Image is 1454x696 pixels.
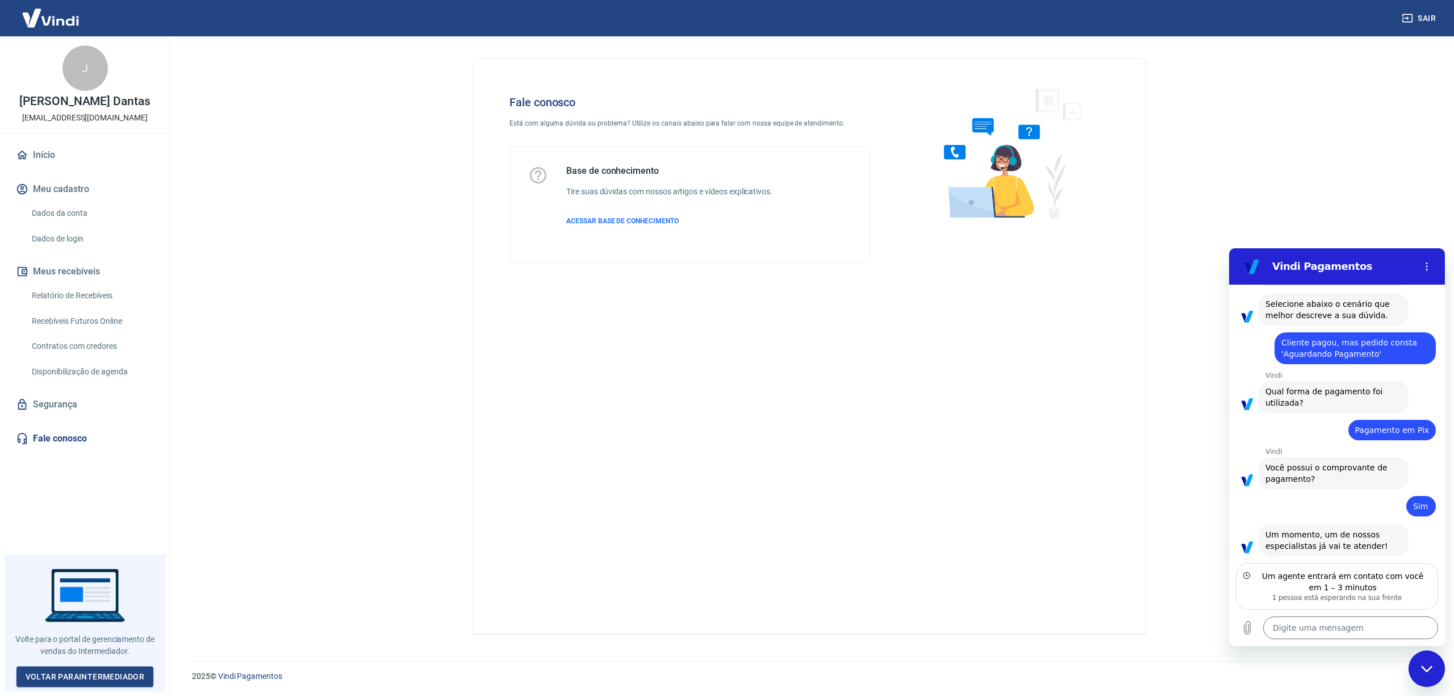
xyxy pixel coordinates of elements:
a: Disponibilização de agenda [27,360,156,384]
h5: Base de conhecimento [566,165,772,177]
a: Dados da conta [27,202,156,225]
button: Meu cadastro [14,177,156,202]
p: [PERSON_NAME] Dantas [19,95,151,107]
a: Fale conosco [14,426,156,451]
a: Voltar paraIntermediador [16,666,154,687]
h6: Tire suas dúvidas com nossos artigos e vídeos explicativos. [566,186,772,198]
a: Início [14,143,156,168]
img: Vindi [14,1,87,35]
h4: Fale conosco [509,95,870,109]
span: ACESSAR BASE DE CONHECIMENTO [566,217,679,225]
a: Contratos com credores [27,335,156,358]
a: Vindi Pagamentos [218,672,282,681]
a: Recebíveis Futuros Online [27,310,156,333]
a: ACESSAR BASE DE CONHECIMENTO [566,216,772,226]
p: Está com alguma dúvida ou problema? Utilize os canais abaixo para falar com nossa equipe de atend... [509,118,870,128]
button: Meus recebíveis [14,259,156,284]
img: Fale conosco [921,77,1094,229]
iframe: Janela de mensagens [1229,248,1445,646]
p: [EMAIL_ADDRESS][DOMAIN_NAME] [22,112,148,124]
a: Segurança [14,392,156,417]
a: Dados de login [27,227,156,251]
iframe: Botão para abrir a janela de mensagens, conversa em andamento [1409,651,1445,687]
p: 2025 © [192,670,1427,682]
button: Sair [1399,8,1440,29]
a: Relatório de Recebíveis [27,284,156,307]
div: J [62,45,108,91]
